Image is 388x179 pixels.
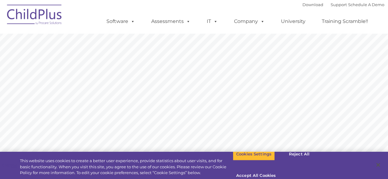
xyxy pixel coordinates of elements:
[100,15,141,28] a: Software
[20,158,233,176] div: This website uses cookies to create a better user experience, provide statistics about user visit...
[4,0,65,31] img: ChildPlus by Procare Solutions
[201,15,224,28] a: IT
[302,2,323,7] a: Download
[331,2,347,7] a: Support
[275,15,312,28] a: University
[302,2,384,7] font: |
[348,2,384,7] a: Schedule A Demo
[228,15,271,28] a: Company
[145,15,197,28] a: Assessments
[316,15,374,28] a: Training Scramble!!
[233,148,275,161] button: Cookies Settings
[371,158,385,172] button: Close
[280,148,318,161] button: Reject All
